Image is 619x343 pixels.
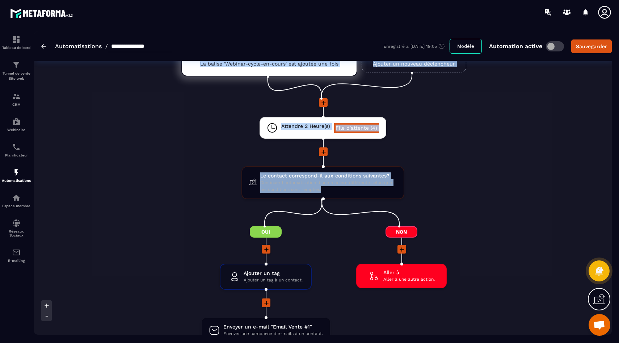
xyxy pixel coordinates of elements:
[2,71,31,81] p: Tunnel de vente Site web
[12,219,21,227] img: social-network
[10,7,75,20] img: logo
[2,46,31,50] p: Tableau de bord
[410,44,437,49] p: [DATE] 19:05
[12,35,21,44] img: formation
[223,323,323,330] span: Envoyer un e-mail "Email Vente #1"
[2,87,31,112] a: formationformationCRM
[362,55,466,72] a: Ajouter un nouveau déclencheur
[383,276,435,283] span: Aller à une autre action.
[2,243,31,268] a: emailemailE-mailing
[244,277,303,284] span: Ajouter un tag à un contact.
[12,143,21,151] img: scheduler
[2,112,31,137] a: automationsautomationsWebinaire
[334,123,379,133] a: File d'attente (4)
[250,226,282,238] span: Oui
[450,39,482,54] button: Modèle
[2,55,31,87] a: formationformationTunnel de vente Site web
[12,168,21,177] img: automations
[2,30,31,55] a: formationformationTableau de bord
[2,128,31,132] p: Webinaire
[12,248,21,257] img: email
[260,179,396,193] span: Continuer l'automatisation d'une manière différente selon que les conditions sont remplies.
[2,137,31,163] a: schedulerschedulerPlanificateur
[2,103,31,106] p: CRM
[223,330,323,337] span: Envoyer une campagne d'e-mails à un contact.
[2,259,31,263] p: E-mailing
[41,44,46,49] img: arrow
[12,193,21,202] img: automations
[200,61,338,67] p: La balise 'Webinar-cycle-en-cours' est ajoutée une fois
[55,43,102,50] a: Automatisations
[244,270,303,277] span: Ajouter un tag
[2,153,31,157] p: Planificateur
[386,226,417,238] span: Non
[571,39,612,53] button: Sauvegarder
[2,204,31,208] p: Espace membre
[105,43,108,50] span: /
[2,188,31,213] a: automationsautomationsEspace membre
[12,60,21,69] img: formation
[2,179,31,183] p: Automatisations
[281,123,330,130] span: Attendre 2 Heure(s)
[260,172,396,179] span: Le contact correspond-il aux conditions suivantes?
[2,213,31,243] a: social-networksocial-networkRéseaux Sociaux
[2,163,31,188] a: automationsautomationsAutomatisations
[589,314,610,336] div: Ouvrir le chat
[12,117,21,126] img: automations
[383,43,450,50] div: Enregistré à
[489,43,542,50] p: Automation active
[2,229,31,237] p: Réseaux Sociaux
[576,43,607,50] div: Sauvegarder
[383,269,435,276] span: Aller à
[12,92,21,101] img: formation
